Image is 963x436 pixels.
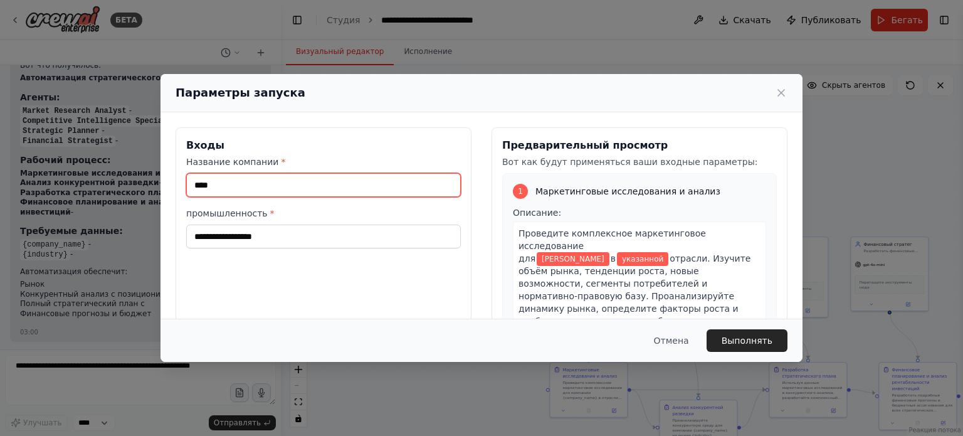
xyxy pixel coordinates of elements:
[502,139,668,151] font: Предварительный просмотр
[518,187,523,196] font: 1
[722,336,772,346] font: Выполнять
[518,228,706,263] font: Проведите комплексное маркетинговое исследование для
[611,253,616,263] font: в
[513,208,561,218] font: Описание:
[535,186,720,196] font: Маркетинговые исследования и анализ
[622,255,663,263] font: указанной
[176,86,305,99] font: Параметры запуска
[617,252,668,266] span: Переменная: отрасль
[644,329,699,352] button: Отмена
[186,208,268,218] font: промышленность
[707,329,787,352] button: Выполнять
[654,336,689,346] font: Отмена
[186,139,224,151] font: Входы
[502,157,758,167] font: Вот как будут применяться ваши входные параметры:
[186,157,278,167] font: Название компании
[537,252,609,266] span: Переменная: название_компании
